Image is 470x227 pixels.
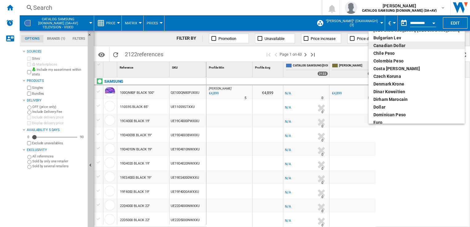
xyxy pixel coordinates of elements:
[373,119,460,125] div: euro
[373,58,460,64] div: Colombia Peso
[373,50,460,56] div: Chile Peso
[373,73,460,79] div: Czech Koruna
[373,66,460,72] div: Costa [PERSON_NAME]
[373,81,460,87] div: Denmark Krone
[373,96,460,102] div: dirham marocain
[373,89,460,95] div: dinar koweïtien
[373,112,460,118] div: Dominican peso
[373,42,460,49] div: Canadian Dollar
[373,35,460,41] div: Bulgarian lev
[373,104,460,110] div: dollar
